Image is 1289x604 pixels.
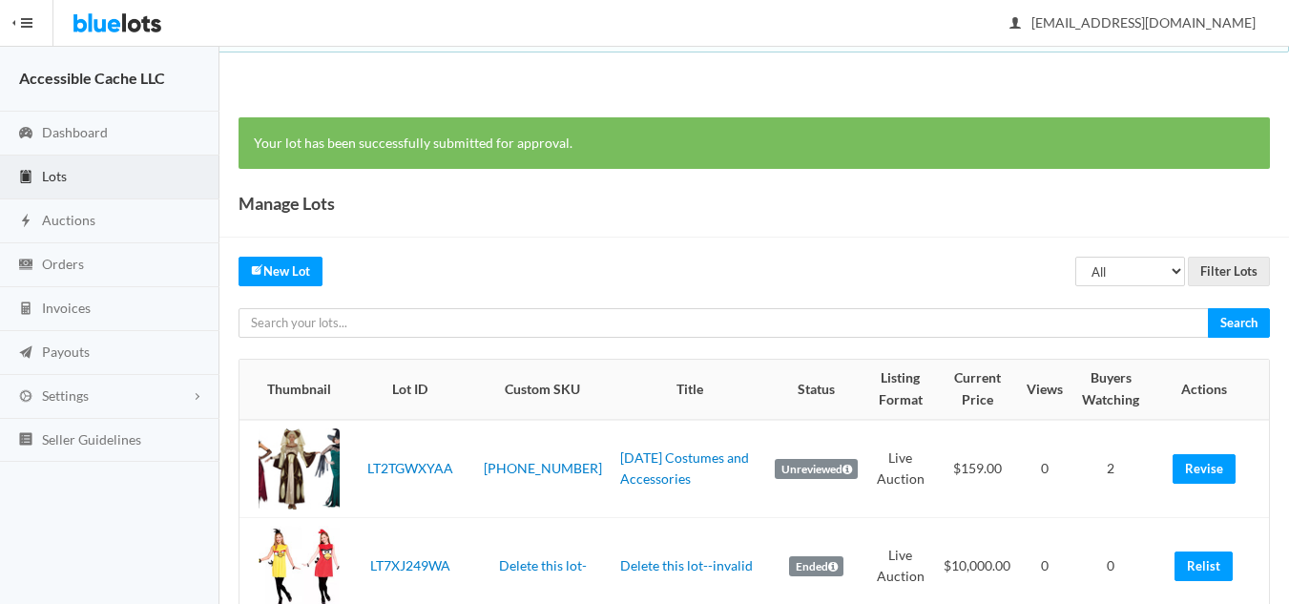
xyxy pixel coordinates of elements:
[19,69,165,87] strong: Accessible Cache LLC
[16,344,35,363] ion-icon: paper plane
[1019,360,1071,419] th: Views
[16,257,35,275] ion-icon: cash
[16,169,35,187] ion-icon: clipboard
[16,213,35,231] ion-icon: flash
[620,449,749,488] a: [DATE] Costumes and Accessories
[42,300,91,316] span: Invoices
[239,308,1209,338] input: Search your lots...
[347,360,473,419] th: Lot ID
[239,360,347,419] th: Thumbnail
[367,460,453,476] a: LT2TGWXYAA
[42,168,67,184] span: Lots
[1071,420,1151,518] td: 2
[42,387,89,404] span: Settings
[42,124,108,140] span: Dashboard
[1071,360,1151,419] th: Buyers Watching
[42,344,90,360] span: Payouts
[370,557,450,573] a: LT7XJ249WA
[16,301,35,319] ion-icon: calculator
[42,256,84,272] span: Orders
[499,557,587,573] a: Delete this lot-
[473,360,613,419] th: Custom SKU
[251,263,263,276] ion-icon: create
[1010,14,1256,31] span: [EMAIL_ADDRESS][DOMAIN_NAME]
[1019,420,1071,518] td: 0
[239,189,335,218] h1: Manage Lots
[935,420,1019,518] td: $159.00
[239,257,322,286] a: createNew Lot
[254,133,1255,155] p: Your lot has been successfully submitted for approval.
[1151,360,1269,419] th: Actions
[789,556,843,577] label: Ended
[1175,552,1233,581] a: Relist
[1173,454,1236,484] a: Revise
[1208,308,1270,338] input: Search
[42,212,95,228] span: Auctions
[16,388,35,406] ion-icon: cog
[1188,257,1270,286] input: Filter Lots
[865,360,935,419] th: Listing Format
[935,360,1019,419] th: Current Price
[620,557,753,573] a: Delete this lot--invalid
[16,431,35,449] ion-icon: list box
[775,459,858,480] label: Unreviewed
[16,125,35,143] ion-icon: speedometer
[865,420,935,518] td: Live Auction
[484,460,602,476] a: [PHONE_NUMBER]
[42,431,141,448] span: Seller Guidelines
[767,360,865,419] th: Status
[1006,15,1025,33] ion-icon: person
[613,360,768,419] th: Title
